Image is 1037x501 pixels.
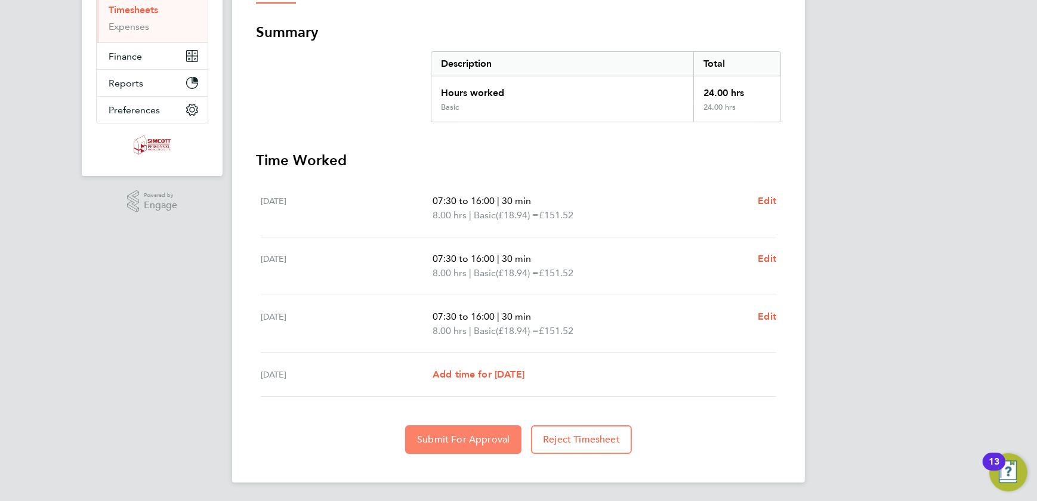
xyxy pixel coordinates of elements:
[441,103,459,112] div: Basic
[758,311,776,322] span: Edit
[261,252,433,280] div: [DATE]
[405,425,521,454] button: Submit For Approval
[433,209,467,221] span: 8.00 hrs
[502,311,531,322] span: 30 min
[496,209,539,221] span: (£18.94) =
[417,434,510,446] span: Submit For Approval
[256,151,781,170] h3: Time Worked
[496,267,539,279] span: (£18.94) =
[431,51,781,122] div: Summary
[474,324,496,338] span: Basic
[433,367,524,382] a: Add time for [DATE]
[256,23,781,42] h3: Summary
[127,190,178,213] a: Powered byEngage
[758,253,776,264] span: Edit
[433,325,467,336] span: 8.00 hrs
[431,76,693,103] div: Hours worked
[109,51,142,62] span: Finance
[433,195,495,206] span: 07:30 to 16:00
[474,266,496,280] span: Basic
[433,369,524,380] span: Add time for [DATE]
[497,311,499,322] span: |
[97,43,208,69] button: Finance
[469,209,471,221] span: |
[433,311,495,322] span: 07:30 to 16:00
[531,425,632,454] button: Reject Timesheet
[469,325,471,336] span: |
[989,453,1027,491] button: Open Resource Center, 13 new notifications
[539,267,573,279] span: £151.52
[693,52,780,76] div: Total
[433,267,467,279] span: 8.00 hrs
[261,194,433,222] div: [DATE]
[693,103,780,122] div: 24.00 hrs
[144,200,177,211] span: Engage
[497,253,499,264] span: |
[474,208,496,222] span: Basic
[502,195,531,206] span: 30 min
[109,78,143,89] span: Reports
[109,4,158,16] a: Timesheets
[261,310,433,338] div: [DATE]
[758,310,776,324] a: Edit
[758,252,776,266] a: Edit
[261,367,433,382] div: [DATE]
[431,52,693,76] div: Description
[693,76,780,103] div: 24.00 hrs
[989,462,999,477] div: 13
[758,194,776,208] a: Edit
[256,23,781,454] section: Timesheet
[502,253,531,264] span: 30 min
[543,434,620,446] span: Reject Timesheet
[496,325,539,336] span: (£18.94) =
[539,209,573,221] span: £151.52
[144,190,177,200] span: Powered by
[109,104,160,116] span: Preferences
[758,195,776,206] span: Edit
[96,135,208,154] a: Go to home page
[539,325,573,336] span: £151.52
[97,97,208,123] button: Preferences
[433,253,495,264] span: 07:30 to 16:00
[469,267,471,279] span: |
[497,195,499,206] span: |
[134,135,171,154] img: simcott-logo-retina.png
[109,21,149,32] a: Expenses
[97,70,208,96] button: Reports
